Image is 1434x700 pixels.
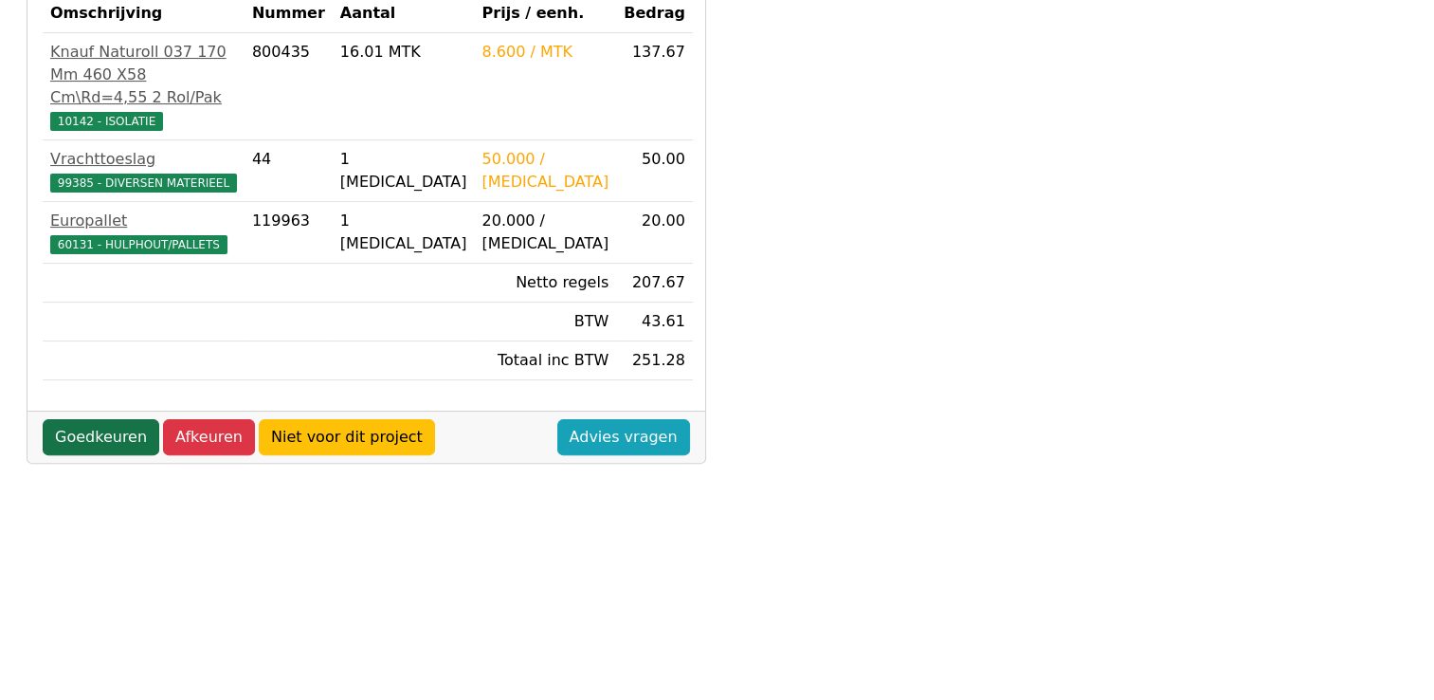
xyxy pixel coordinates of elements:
td: 44 [245,140,333,202]
td: Totaal inc BTW [474,341,616,380]
a: Europallet60131 - HULPHOUT/PALLETS [50,210,237,255]
div: 1 [MEDICAL_DATA] [340,210,467,255]
div: 1 [MEDICAL_DATA] [340,148,467,193]
td: 20.00 [616,202,693,264]
td: 43.61 [616,303,693,341]
a: Niet voor dit project [259,419,435,455]
td: 137.67 [616,33,693,140]
td: 207.67 [616,264,693,303]
span: 99385 - DIVERSEN MATERIEEL [50,174,237,193]
div: 8.600 / MTK [481,41,608,64]
div: 20.000 / [MEDICAL_DATA] [481,210,608,255]
td: 800435 [245,33,333,140]
a: Vrachttoeslag99385 - DIVERSEN MATERIEEL [50,148,237,193]
div: 50.000 / [MEDICAL_DATA] [481,148,608,193]
td: Netto regels [474,264,616,303]
td: 251.28 [616,341,693,380]
div: Vrachttoeslag [50,148,237,171]
div: 16.01 MTK [340,41,467,64]
a: Afkeuren [163,419,255,455]
a: Goedkeuren [43,419,159,455]
div: Europallet [50,210,237,232]
span: 10142 - ISOLATIE [50,112,163,131]
div: Knauf Naturoll 037 170 Mm 460 X58 Cm\Rd=4,55 2 Rol/Pak [50,41,237,109]
td: 50.00 [616,140,693,202]
span: 60131 - HULPHOUT/PALLETS [50,235,227,254]
a: Advies vragen [557,419,690,455]
a: Knauf Naturoll 037 170 Mm 460 X58 Cm\Rd=4,55 2 Rol/Pak10142 - ISOLATIE [50,41,237,132]
td: BTW [474,303,616,341]
td: 119963 [245,202,333,264]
